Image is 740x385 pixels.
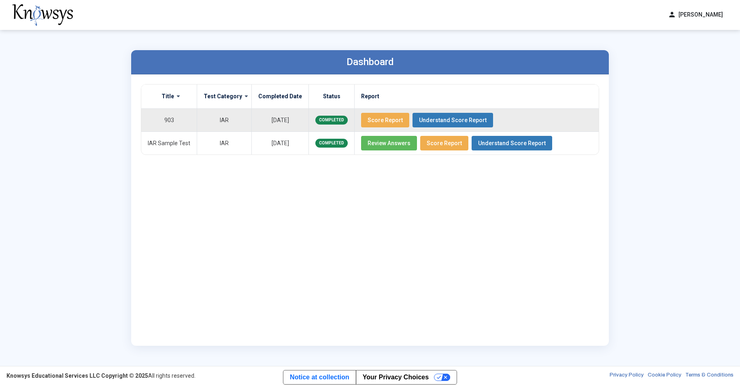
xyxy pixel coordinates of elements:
[204,93,242,100] label: Test Category
[283,370,356,384] a: Notice at collection
[420,136,468,150] button: Score Report
[427,140,462,146] span: Score Report
[315,116,348,125] span: COMPLETED
[610,372,644,380] a: Privacy Policy
[663,8,728,21] button: person[PERSON_NAME]
[197,131,252,154] td: IAR
[197,108,252,131] td: IAR
[162,93,174,100] label: Title
[12,4,73,26] img: knowsys-logo.png
[315,139,348,148] span: COMPLETED
[648,372,681,380] a: Cookie Policy
[347,56,394,68] label: Dashboard
[6,372,196,380] div: All rights reserved.
[685,372,734,380] a: Terms & Conditions
[413,113,493,127] button: Understand Score Report
[368,117,403,123] span: Score Report
[472,136,552,150] button: Understand Score Report
[361,113,409,127] button: Score Report
[141,131,197,154] td: IAR Sample Test
[355,85,599,109] th: Report
[252,108,309,131] td: [DATE]
[356,370,457,384] button: Your Privacy Choices
[252,131,309,154] td: [DATE]
[258,93,302,100] label: Completed Date
[419,117,487,123] span: Understand Score Report
[478,140,546,146] span: Understand Score Report
[668,11,676,19] span: person
[361,136,417,150] button: Review Answers
[141,108,197,131] td: 903
[368,140,410,146] span: Review Answers
[6,372,148,379] strong: Knowsys Educational Services LLC Copyright © 2025
[309,85,355,109] th: Status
